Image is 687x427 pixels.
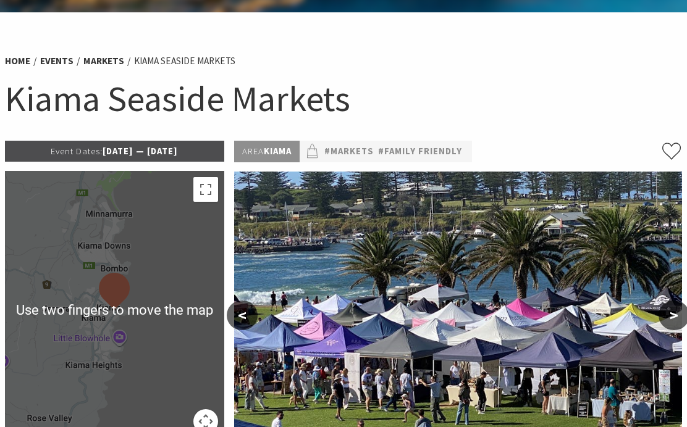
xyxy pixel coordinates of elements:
[193,177,218,202] button: Toggle fullscreen view
[324,144,374,159] a: #Markets
[51,145,103,157] span: Event Dates:
[5,55,30,67] a: Home
[5,75,682,122] h1: Kiama Seaside Markets
[134,54,235,69] li: Kiama Seaside Markets
[5,141,224,162] p: [DATE] — [DATE]
[40,55,74,67] a: Events
[234,141,300,162] p: Kiama
[227,301,258,330] button: <
[242,145,264,157] span: Area
[378,144,462,159] a: #Family Friendly
[83,55,124,67] a: Markets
